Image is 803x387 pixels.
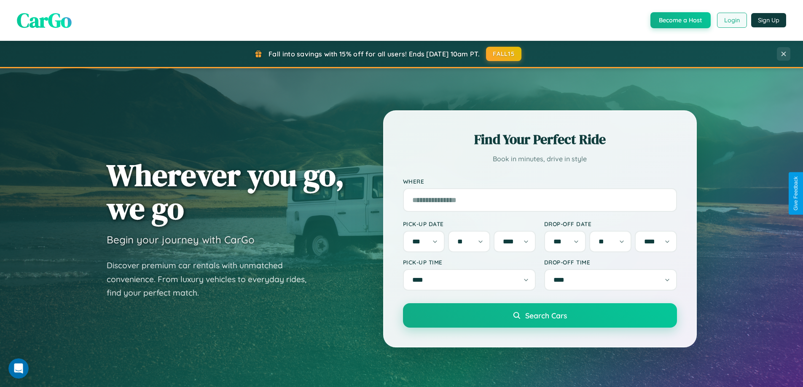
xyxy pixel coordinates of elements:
label: Where [403,178,677,185]
span: Search Cars [525,311,567,320]
h2: Find Your Perfect Ride [403,130,677,149]
div: Give Feedback [793,176,799,211]
span: CarGo [17,6,72,34]
button: Sign Up [751,13,786,27]
button: Become a Host [650,12,711,28]
button: FALL15 [486,47,521,61]
iframe: Intercom live chat [8,358,29,379]
h1: Wherever you go, we go [107,158,344,225]
button: Login [717,13,747,28]
p: Book in minutes, drive in style [403,153,677,165]
label: Drop-off Date [544,220,677,227]
label: Pick-up Time [403,259,536,266]
h3: Begin your journey with CarGo [107,233,255,246]
span: Fall into savings with 15% off for all users! Ends [DATE] 10am PT. [269,50,480,58]
label: Drop-off Time [544,259,677,266]
button: Search Cars [403,303,677,328]
label: Pick-up Date [403,220,536,227]
p: Discover premium car rentals with unmatched convenience. From luxury vehicles to everyday rides, ... [107,259,317,300]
